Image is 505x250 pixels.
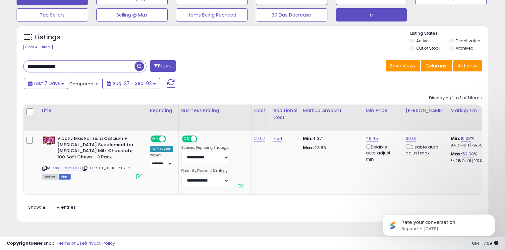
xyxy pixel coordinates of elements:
[254,107,268,114] div: Cost
[151,136,159,142] span: ON
[28,204,76,210] span: Show: entries
[59,174,71,180] span: FBM
[453,60,482,71] button: Actions
[421,60,452,71] button: Columns
[7,240,115,247] div: seller snap | |
[57,240,85,246] a: Terms of Use
[303,145,358,151] p: 23.65
[196,136,207,142] span: OFF
[372,200,505,247] iframe: Intercom notifications message
[42,174,58,180] span: All listings currently available for purchase on Amazon
[406,143,443,156] div: Disable auto adjust max
[429,95,482,101] div: Displaying 1 to 1 of 1 items
[366,107,400,114] div: Min Price
[56,165,81,171] a: B008CYH7E8
[24,78,68,89] button: Last 7 Days
[273,135,282,142] a: 7.54
[254,135,265,142] a: 27.57
[366,135,378,142] a: 46.45
[256,8,327,21] button: 30 Day Decrease
[112,80,152,87] span: Aug-27 - Sep-02
[183,136,191,142] span: ON
[17,8,88,21] button: Top Sellers
[165,136,176,142] span: OFF
[425,62,446,69] span: Columns
[336,8,407,21] button: o
[150,107,176,114] div: Repricing
[42,136,56,146] img: 51aDU6ZPHRL._SL40_.jpg
[102,78,160,89] button: Aug-27 - Sep-02
[386,60,420,71] button: Save View
[451,151,462,157] b: Max:
[451,135,461,142] b: Min:
[23,44,53,50] div: Clear All Filters
[366,143,398,162] div: Disable auto adjust min
[273,107,297,121] div: Additional Cost
[176,8,248,21] button: Items Being Repriced
[57,136,138,162] b: Viactiv Max Formula Calcium +[MEDICAL_DATA] Supplement for [MEDICAL_DATA] Milk Chocolate, 100 Sof...
[150,146,173,152] div: Win BuyBox
[303,135,313,142] strong: Min:
[461,135,471,142] a: 10.38
[303,107,360,114] div: Markup Amount
[150,60,176,72] button: Filters
[462,151,474,157] a: 52.00
[96,8,168,21] button: Selling @ Max
[42,136,142,179] div: ASIN:
[303,136,358,142] p: 4.37
[35,33,61,42] h5: Listings
[416,45,440,51] label: Out of Stock
[406,107,445,114] div: [PERSON_NAME]
[410,30,489,37] p: Listing States:
[150,153,173,168] div: Preset:
[181,107,249,114] div: Business Pricing
[41,107,144,114] div: Title
[456,38,480,44] label: Deactivated
[406,135,416,142] a: 69.13
[86,240,115,246] a: Privacy Policy
[82,165,131,171] span: | SKU: SKU_B008CYH7E8
[181,146,229,150] label: Business Repricing Strategy:
[181,169,229,173] label: Quantity Discount Strategy:
[69,81,100,87] span: Compared to:
[456,45,474,51] label: Archived
[303,145,314,151] strong: Max:
[7,240,31,246] strong: Copyright
[416,38,428,44] label: Active
[34,80,60,87] span: Last 7 Days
